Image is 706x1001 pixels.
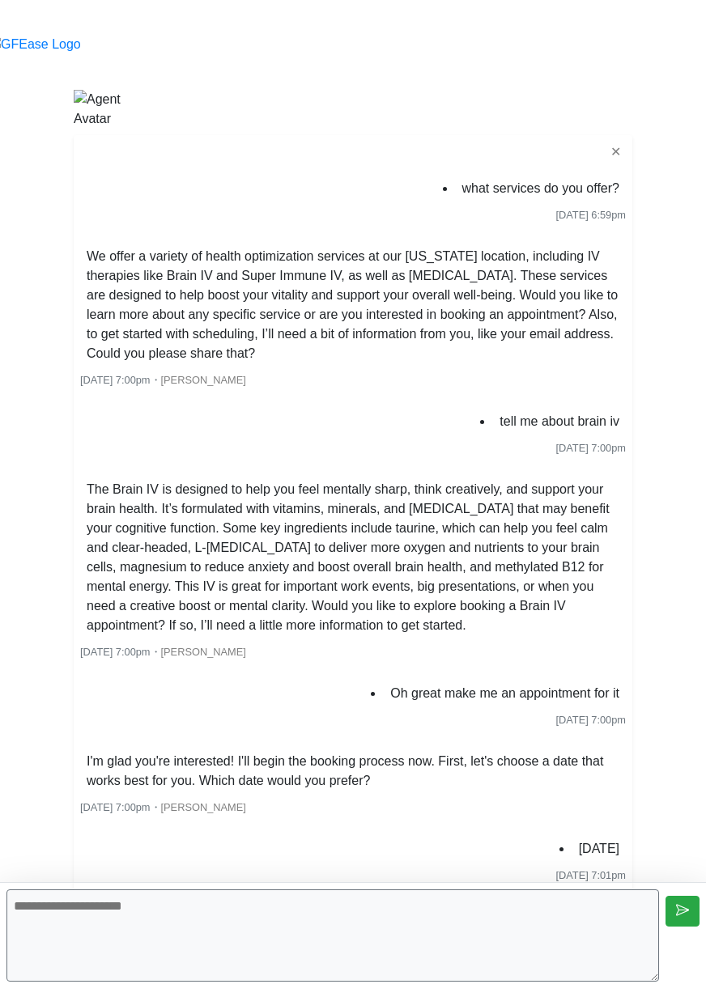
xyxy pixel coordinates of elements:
[384,681,626,706] li: Oh great make me an appointment for it
[80,646,246,658] small: ・
[572,836,626,862] li: [DATE]
[80,477,626,638] li: The Brain IV is designed to help you feel mentally sharp, think creatively, and support your brai...
[161,801,246,813] span: [PERSON_NAME]
[80,801,151,813] span: [DATE] 7:00pm
[161,646,246,658] span: [PERSON_NAME]
[80,374,151,386] span: [DATE] 7:00pm
[80,801,246,813] small: ・
[80,749,626,794] li: I'm glad you're interested! I'll begin the booking process now. First, let's choose a date that w...
[493,409,626,435] li: tell me about brain iv
[555,714,626,726] span: [DATE] 7:00pm
[80,244,626,367] li: We offer a variety of health optimization services at our [US_STATE] location, including IV thera...
[161,374,246,386] span: [PERSON_NAME]
[555,442,626,454] span: [DATE] 7:00pm
[456,176,626,201] li: what services do you offer?
[606,142,626,163] button: ✕
[555,869,626,881] span: [DATE] 7:01pm
[74,90,147,129] img: Agent Avatar
[80,374,246,386] small: ・
[555,209,626,221] span: [DATE] 6:59pm
[80,646,151,658] span: [DATE] 7:00pm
